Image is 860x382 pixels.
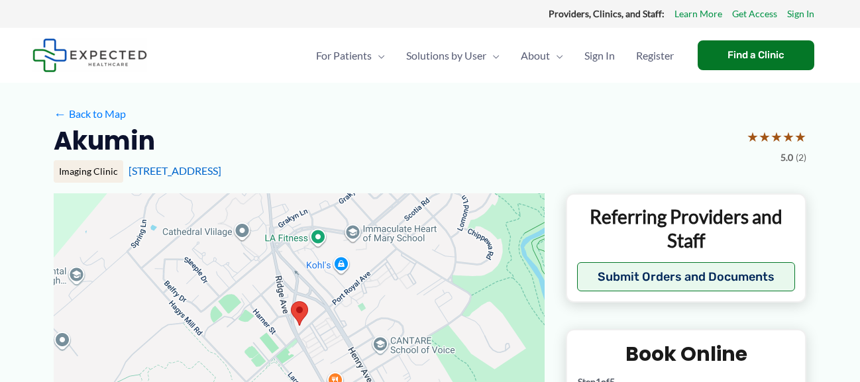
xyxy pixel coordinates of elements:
[674,5,722,23] a: Learn More
[54,104,126,124] a: ←Back to Map
[574,32,625,79] a: Sign In
[486,32,500,79] span: Menu Toggle
[759,124,771,149] span: ★
[54,124,155,157] h2: Akumin
[787,5,814,23] a: Sign In
[577,205,795,253] p: Referring Providers and Staff
[510,32,574,79] a: AboutMenu Toggle
[796,149,806,166] span: (2)
[550,32,563,79] span: Menu Toggle
[316,32,372,79] span: For Patients
[32,38,147,72] img: Expected Healthcare Logo - side, dark font, small
[129,164,221,177] a: [STREET_ADDRESS]
[396,32,510,79] a: Solutions by UserMenu Toggle
[406,32,486,79] span: Solutions by User
[521,32,550,79] span: About
[54,160,123,183] div: Imaging Clinic
[732,5,777,23] a: Get Access
[636,32,674,79] span: Register
[584,32,615,79] span: Sign In
[747,124,759,149] span: ★
[794,124,806,149] span: ★
[54,107,66,120] span: ←
[305,32,396,79] a: For PatientsMenu Toggle
[771,124,782,149] span: ★
[305,32,684,79] nav: Primary Site Navigation
[578,341,794,367] h2: Book Online
[372,32,385,79] span: Menu Toggle
[780,149,793,166] span: 5.0
[549,8,665,19] strong: Providers, Clinics, and Staff:
[577,262,795,291] button: Submit Orders and Documents
[625,32,684,79] a: Register
[782,124,794,149] span: ★
[698,40,814,70] a: Find a Clinic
